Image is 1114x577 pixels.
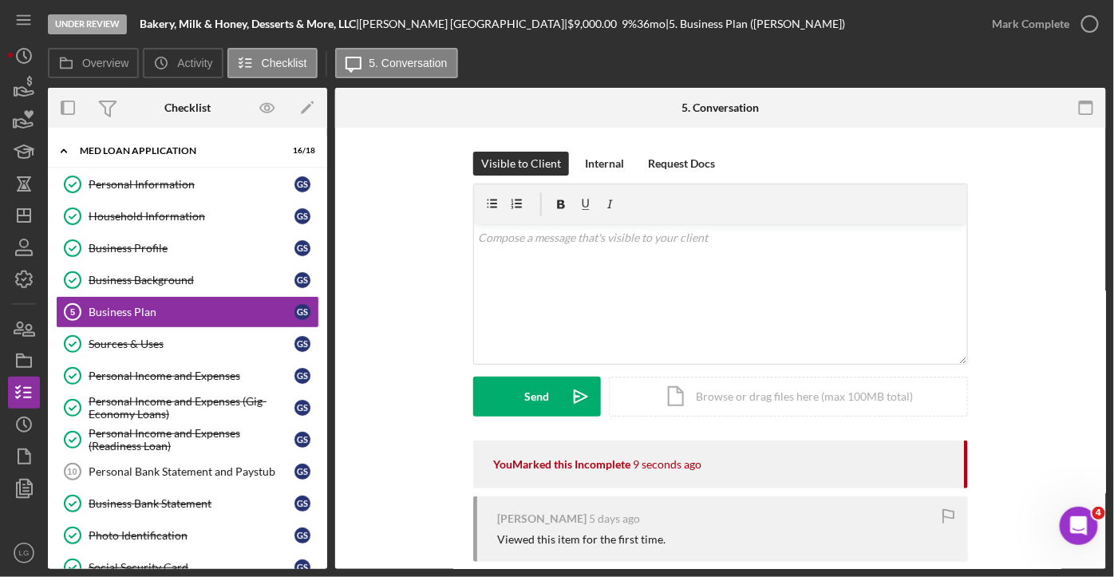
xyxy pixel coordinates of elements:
div: MED Loan Application [80,146,275,156]
time: 2025-08-20 23:13 [589,512,640,525]
div: 5. Conversation [682,101,760,114]
div: G S [294,176,310,192]
label: Checklist [262,57,307,69]
b: Bakery, Milk & Honey, Desserts & More, LLC [140,17,356,30]
div: G S [294,432,310,448]
div: Request Docs [648,152,715,176]
div: Business Bank Statement [89,497,294,510]
label: Overview [82,57,128,69]
button: Request Docs [640,152,723,176]
div: [PERSON_NAME] [GEOGRAPHIC_DATA] | [359,18,567,30]
label: 5. Conversation [369,57,448,69]
button: Send [473,377,601,417]
button: Activity [143,48,223,78]
div: Personal Bank Statement and Paystub [89,465,294,478]
a: Personal Income and ExpensesGS [56,360,319,392]
div: 9 % [622,18,637,30]
time: 2025-08-25 13:38 [633,458,701,471]
button: LG [8,537,40,569]
div: $9,000.00 [567,18,622,30]
div: 16 / 18 [286,146,315,156]
div: Business Profile [89,242,294,255]
button: Overview [48,48,139,78]
a: 10Personal Bank Statement and PaystubGS [56,456,319,488]
div: [PERSON_NAME] [497,512,587,525]
div: | [140,18,359,30]
button: Checklist [227,48,318,78]
div: 36 mo [637,18,666,30]
span: 4 [1092,507,1105,520]
a: Business ProfileGS [56,232,319,264]
div: Viewed this item for the first time. [497,533,666,546]
label: Activity [177,57,212,69]
a: Personal Income and Expenses (Readiness Loan)GS [56,424,319,456]
div: G S [294,528,310,543]
div: Under Review [48,14,127,34]
div: G S [294,464,310,480]
div: Social Security Card [89,561,294,574]
tspan: 10 [67,467,77,476]
div: Mark Complete [993,8,1070,40]
div: Household Information [89,210,294,223]
div: G S [294,240,310,256]
div: Photo Identification [89,529,294,542]
div: G S [294,272,310,288]
div: Personal Income and Expenses (Gig-Economy Loans) [89,395,294,421]
div: G S [294,304,310,320]
a: Personal InformationGS [56,168,319,200]
button: Internal [577,152,632,176]
div: G S [294,400,310,416]
div: Business Background [89,274,294,287]
a: Business Bank StatementGS [56,488,319,520]
a: Sources & UsesGS [56,328,319,360]
div: Send [525,377,550,417]
div: | 5. Business Plan ([PERSON_NAME]) [666,18,845,30]
div: Business Plan [89,306,294,318]
tspan: 5 [70,307,75,317]
button: Visible to Client [473,152,569,176]
div: Checklist [164,101,211,114]
div: You Marked this Incomplete [493,458,630,471]
div: Personal Information [89,178,294,191]
a: Household InformationGS [56,200,319,232]
div: G S [294,336,310,352]
div: G S [294,559,310,575]
iframe: Intercom live chat [1060,507,1098,545]
a: Business BackgroundGS [56,264,319,296]
a: Personal Income and Expenses (Gig-Economy Loans)GS [56,392,319,424]
div: G S [294,496,310,512]
div: G S [294,208,310,224]
div: Internal [585,152,624,176]
button: 5. Conversation [335,48,458,78]
a: 5Business PlanGS [56,296,319,328]
a: Photo IdentificationGS [56,520,319,551]
div: Sources & Uses [89,338,294,350]
div: G S [294,368,310,384]
button: Mark Complete [977,8,1106,40]
div: Personal Income and Expenses (Readiness Loan) [89,427,294,453]
text: LG [19,549,30,558]
div: Personal Income and Expenses [89,370,294,382]
div: Visible to Client [481,152,561,176]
